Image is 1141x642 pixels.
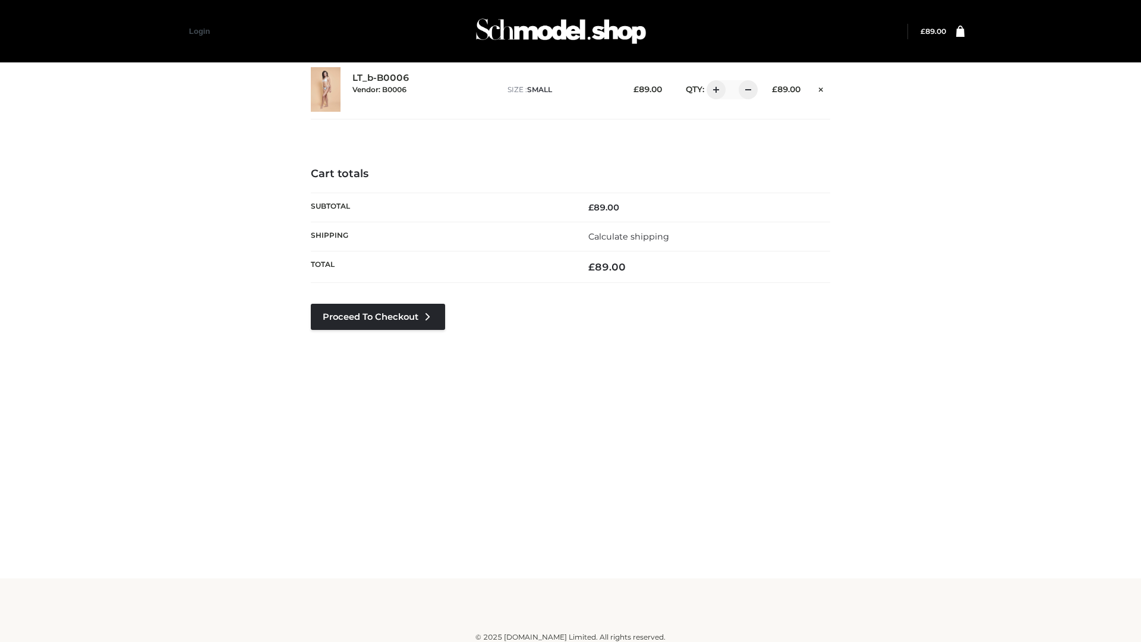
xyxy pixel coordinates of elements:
bdi: 89.00 [921,27,946,36]
a: £89.00 [921,27,946,36]
th: Total [311,251,570,283]
h4: Cart totals [311,168,830,181]
span: £ [588,261,595,273]
th: Shipping [311,222,570,251]
th: Subtotal [311,193,570,222]
bdi: 89.00 [588,261,626,273]
img: Schmodel Admin 964 [472,8,650,55]
div: LT_b-B0006 [352,73,496,106]
a: Login [189,27,210,36]
bdi: 89.00 [772,84,800,94]
a: Proceed to Checkout [311,304,445,330]
p: size : [508,84,615,95]
div: QTY: [674,80,754,99]
span: £ [921,27,925,36]
bdi: 89.00 [588,202,619,213]
small: Vendor: B0006 [352,85,406,94]
span: £ [772,84,777,94]
a: Remove this item [812,80,830,96]
a: Calculate shipping [588,231,669,242]
span: £ [633,84,639,94]
bdi: 89.00 [633,84,662,94]
span: £ [588,202,594,213]
span: SMALL [527,85,552,94]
